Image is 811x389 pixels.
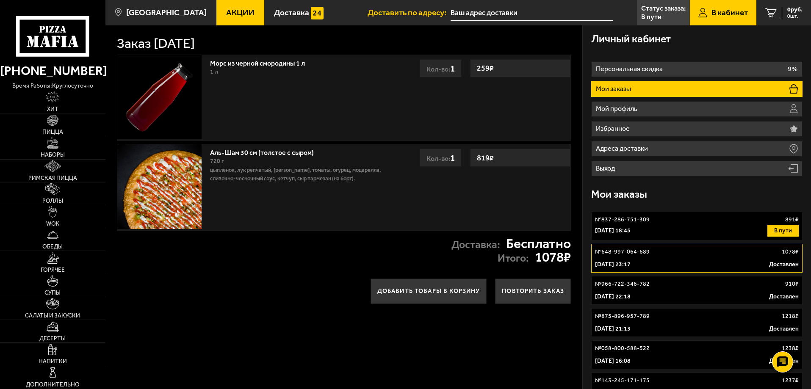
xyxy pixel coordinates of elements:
p: Доставка: [451,240,500,250]
p: Мой профиль [596,105,639,112]
span: Пицца [42,129,63,135]
span: Десерты [39,336,66,342]
a: №875-896-957-7891218₽[DATE] 21:13Доставлен [591,308,803,337]
p: 1218 ₽ [782,312,799,320]
div: Кол-во: [420,59,462,77]
a: №966-722-346-782910₽[DATE] 22:18Доставлен [591,276,803,305]
p: Адреса доставки [596,145,650,152]
p: 1238 ₽ [782,344,799,353]
p: 891 ₽ [785,215,799,224]
h3: Мои заказы [591,189,647,200]
button: Добавить товары в корзину [371,279,487,304]
p: № 875-896-957-789 [595,312,650,320]
span: 0 руб. [787,7,803,13]
p: № 966-722-346-782 [595,280,650,288]
p: [DATE] 22:18 [595,292,631,301]
a: №837-286-751-309891₽[DATE] 18:45В пути [591,212,803,240]
span: [GEOGRAPHIC_DATA] [126,8,207,17]
p: [DATE] 23:17 [595,260,631,269]
strong: Бесплатно [506,237,571,251]
p: В пути [641,14,662,20]
span: 1 [450,63,455,74]
p: Доставлен [769,292,799,301]
span: 1 [450,152,455,163]
p: Статус заказа: [641,5,686,12]
p: [DATE] 16:08 [595,357,631,365]
a: Аль-Шам 30 см (толстое с сыром) [210,146,322,157]
p: Доставлен [769,357,799,365]
p: Доставлен [769,325,799,333]
a: Морс из черной смородины 1 л [210,57,313,67]
span: Римская пицца [28,175,77,181]
p: № 058-800-588-522 [595,344,650,353]
span: Горячее [41,267,65,273]
span: 1 л [210,68,218,75]
img: 15daf4d41897b9f0e9f617042186c801.svg [311,7,324,19]
span: Напитки [39,359,67,364]
p: Мои заказы [596,86,633,92]
span: Доставить по адресу: [368,8,451,17]
p: 9% [788,66,797,72]
span: Салаты и закуски [25,313,80,319]
span: WOK [46,221,59,227]
span: Наборы [41,152,65,158]
p: № 837-286-751-309 [595,215,650,224]
strong: 259 ₽ [475,60,496,76]
strong: 1078 ₽ [535,251,571,264]
div: Кол-во: [420,149,462,167]
p: [DATE] 18:45 [595,226,631,235]
span: Хит [47,106,58,112]
h3: Личный кабинет [591,34,671,44]
span: Акции [226,8,255,17]
h1: Заказ [DATE] [117,37,195,50]
p: № 143-245-171-175 [595,376,650,385]
p: Итого: [498,253,529,264]
span: Обеды [42,244,63,250]
p: Доставлен [769,260,799,269]
p: [DATE] 21:13 [595,325,631,333]
p: цыпленок, лук репчатый, [PERSON_NAME], томаты, огурец, моцарелла, сливочно-чесночный соус, кетчуп... [210,166,395,183]
p: Выход [596,165,617,172]
p: 1237 ₽ [782,376,799,385]
a: №058-800-588-5221238₽[DATE] 16:08Доставлен [591,340,803,369]
span: 720 г [210,157,224,165]
p: 910 ₽ [785,280,799,288]
a: №648-997-064-6891078₽[DATE] 23:17Доставлен [591,244,803,273]
button: Повторить заказ [495,279,571,304]
button: В пути [767,225,799,237]
span: Дополнительно [26,382,80,388]
span: Роллы [42,198,63,204]
p: № 648-997-064-689 [595,248,650,256]
span: Супы [44,290,61,296]
p: Избранное [596,125,632,132]
span: Доставка [274,8,309,17]
span: 0 шт. [787,14,803,19]
input: Ваш адрес доставки [451,5,613,21]
p: 1078 ₽ [782,248,799,256]
p: Персональная скидка [596,66,665,72]
span: В кабинет [711,8,748,17]
strong: 819 ₽ [475,150,496,166]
